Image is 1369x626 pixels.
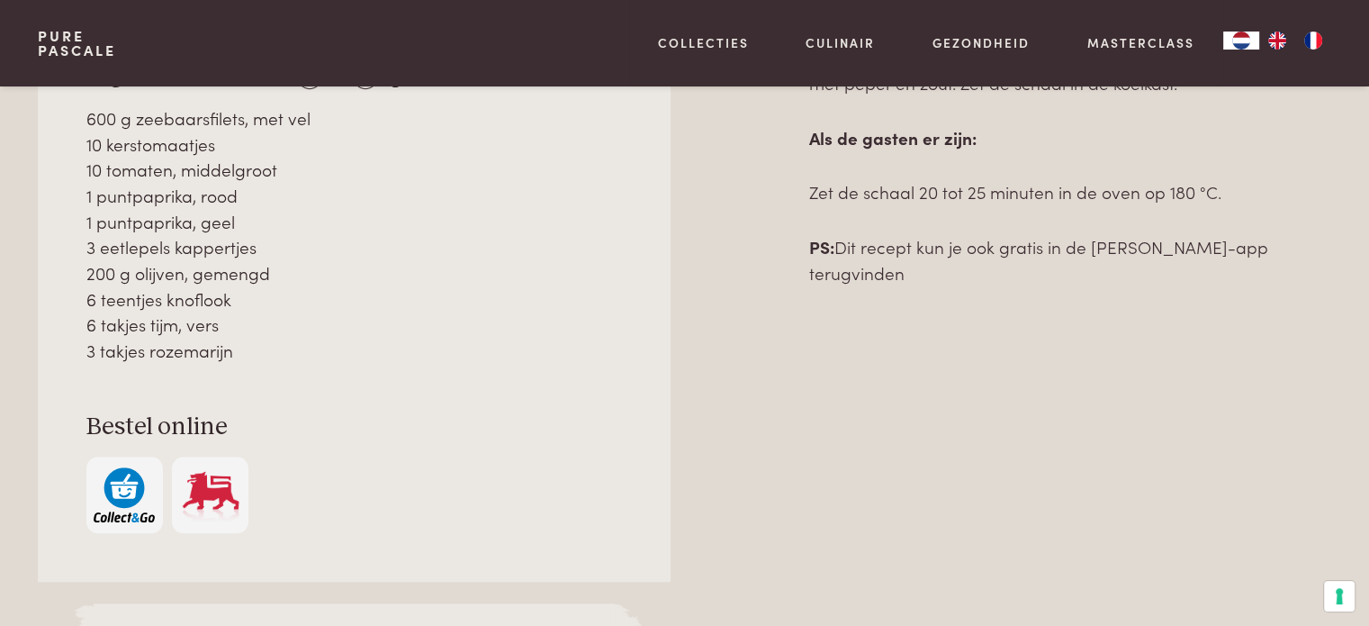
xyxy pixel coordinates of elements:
div: + [353,64,378,89]
p: Zet de schaal 20 tot 25 minuten in de oven op 180 °C. [809,179,1331,205]
div: Language [1223,32,1259,50]
div: 600 g zeebaarsfilets, met vel [86,105,623,132]
div: 200 g olijven, gemengd [86,260,623,286]
a: PurePascale [38,29,116,58]
div: 3 takjes rozemarijn [86,338,623,364]
strong: Als de gasten er zijn: [809,125,977,150]
a: FR [1295,32,1331,50]
a: Masterclass [1087,33,1194,52]
div: 1 puntpaprika, rood [86,183,623,209]
div: 6 takjes tijm, vers [86,312,623,338]
span: Ingrediënten voor [86,63,284,88]
div: - [297,64,322,89]
a: Culinair [806,33,875,52]
a: Gezondheid [932,33,1030,52]
div: 10 tomaten, middelgroot [86,157,623,183]
span: personen [392,63,496,88]
a: EN [1259,32,1295,50]
p: Dit recept kun je ook gratis in de [PERSON_NAME]-app terugvinden [809,234,1331,286]
b: PS: [809,234,834,259]
a: NL [1223,32,1259,50]
h3: Bestel online [86,412,623,443]
aside: Language selected: Nederlands [1223,32,1331,50]
a: Collecties [658,33,749,52]
ul: Language list [1259,32,1331,50]
img: Delhaize [180,467,241,522]
div: 6 teentjes knoflook [86,286,623,313]
img: c308188babc36a3a401bcb5cb7e020f4d5ab42f7cacd8327e500463a43eeb86c.svg [94,467,155,522]
button: Uw voorkeuren voor toestemming voor trackingtechnologieën [1324,581,1355,612]
div: 1 puntpaprika, geel [86,209,623,235]
div: 3 eetlepels kappertjes [86,234,623,260]
div: 10 kerstomaatjes [86,132,623,158]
